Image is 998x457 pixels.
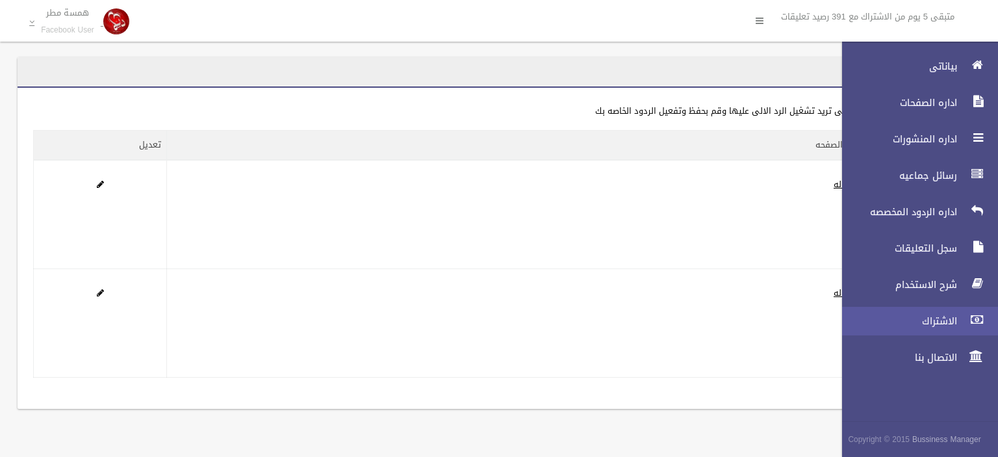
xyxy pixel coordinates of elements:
[831,161,998,190] a: رسائل جماعيه
[831,351,961,364] span: الاتصال بنا
[831,60,961,73] span: بياناتى
[831,125,998,153] a: اداره المنشورات
[831,242,961,255] span: سجل التعليقات
[831,198,998,226] a: اداره الردود المخصصه
[834,285,854,301] a: فعاله
[97,176,104,192] a: Edit
[831,343,998,372] a: الاتصال بنا
[834,176,854,192] a: فعاله
[831,270,998,299] a: شرح الاستخدام
[831,307,998,335] a: الاشتراك
[831,315,961,328] span: الاشتراك
[97,285,104,301] a: Edit
[41,8,94,18] p: همسة مطر
[831,169,961,182] span: رسائل جماعيه
[831,205,961,218] span: اداره الردود المخصصه
[831,278,961,291] span: شرح الاستخدام
[831,133,961,146] span: اداره المنشورات
[167,131,867,161] th: حاله الصفحه
[41,25,94,35] small: Facebook User
[33,103,923,119] div: اضغط على الصفحه التى تريد تشغيل الرد الالى عليها وقم بحفظ وتفعيل الردود الخاصه بك
[831,96,961,109] span: اداره الصفحات
[848,432,910,447] span: Copyright © 2015
[831,234,998,263] a: سجل التعليقات
[912,432,981,447] strong: Bussiness Manager
[831,88,998,117] a: اداره الصفحات
[34,131,167,161] th: تعديل
[831,52,998,81] a: بياناتى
